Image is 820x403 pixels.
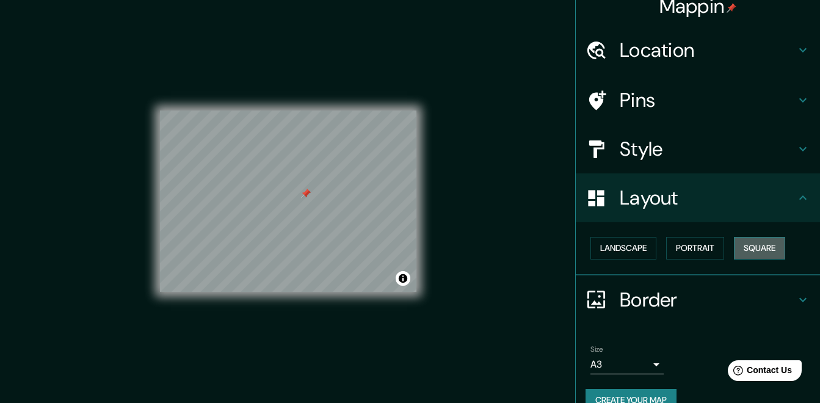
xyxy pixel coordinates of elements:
[620,88,796,112] h4: Pins
[576,125,820,173] div: Style
[620,38,796,62] h4: Location
[576,173,820,222] div: Layout
[590,355,664,374] div: A3
[160,111,416,292] canvas: Map
[666,237,724,260] button: Portrait
[620,288,796,312] h4: Border
[711,355,807,390] iframe: Help widget launcher
[620,186,796,210] h4: Layout
[576,275,820,324] div: Border
[576,76,820,125] div: Pins
[734,237,785,260] button: Square
[576,26,820,74] div: Location
[590,237,656,260] button: Landscape
[590,344,603,354] label: Size
[620,137,796,161] h4: Style
[396,271,410,286] button: Toggle attribution
[727,3,736,13] img: pin-icon.png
